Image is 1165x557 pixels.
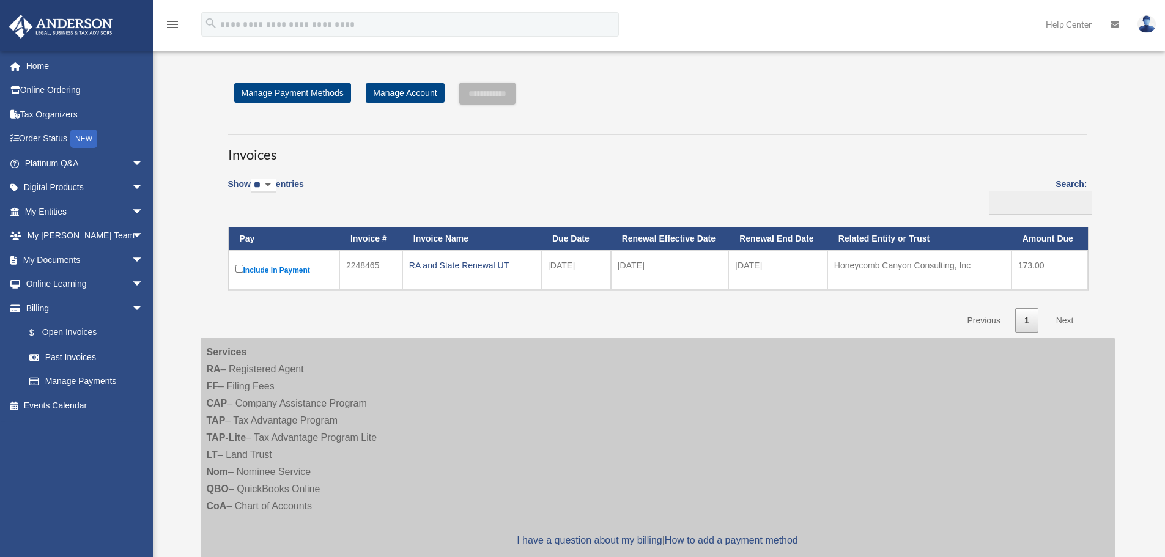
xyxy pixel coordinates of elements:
[611,250,728,290] td: [DATE]
[9,199,162,224] a: My Entitiesarrow_drop_down
[9,127,162,152] a: Order StatusNEW
[131,199,156,224] span: arrow_drop_down
[611,227,728,250] th: Renewal Effective Date: activate to sort column ascending
[665,535,798,545] a: How to add a payment method
[1012,250,1088,290] td: 173.00
[1137,15,1156,33] img: User Pic
[207,381,219,391] strong: FF
[165,17,180,32] i: menu
[1047,308,1083,333] a: Next
[1012,227,1088,250] th: Amount Due: activate to sort column ascending
[229,227,339,250] th: Pay: activate to sort column descending
[131,296,156,321] span: arrow_drop_down
[207,432,246,443] strong: TAP-Lite
[9,175,162,200] a: Digital Productsarrow_drop_down
[402,227,541,250] th: Invoice Name: activate to sort column ascending
[204,17,218,30] i: search
[131,151,156,176] span: arrow_drop_down
[9,272,162,297] a: Online Learningarrow_drop_down
[6,15,116,39] img: Anderson Advisors Platinum Portal
[827,227,1012,250] th: Related Entity or Trust: activate to sort column ascending
[541,227,611,250] th: Due Date: activate to sort column ascending
[9,54,162,78] a: Home
[728,227,827,250] th: Renewal End Date: activate to sort column ascending
[207,501,227,511] strong: CoA
[958,308,1009,333] a: Previous
[251,179,276,193] select: Showentries
[17,320,150,345] a: $Open Invoices
[207,364,221,374] strong: RA
[409,257,534,274] div: RA and State Renewal UT
[207,532,1109,549] p: |
[1015,308,1038,333] a: 1
[339,250,402,290] td: 2248465
[235,262,333,278] label: Include in Payment
[9,78,162,103] a: Online Ordering
[228,134,1087,164] h3: Invoices
[9,296,156,320] a: Billingarrow_drop_down
[207,347,247,357] strong: Services
[9,393,162,418] a: Events Calendar
[70,130,97,148] div: NEW
[9,224,162,248] a: My [PERSON_NAME] Teamarrow_drop_down
[541,250,611,290] td: [DATE]
[36,325,42,341] span: $
[339,227,402,250] th: Invoice #: activate to sort column ascending
[728,250,827,290] td: [DATE]
[228,177,304,205] label: Show entries
[989,191,1092,215] input: Search:
[207,398,227,408] strong: CAP
[9,102,162,127] a: Tax Organizers
[207,484,229,494] strong: QBO
[235,265,243,273] input: Include in Payment
[131,272,156,297] span: arrow_drop_down
[207,449,218,460] strong: LT
[985,177,1087,215] label: Search:
[234,83,351,103] a: Manage Payment Methods
[9,248,162,272] a: My Documentsarrow_drop_down
[17,369,156,394] a: Manage Payments
[131,248,156,273] span: arrow_drop_down
[165,21,180,32] a: menu
[131,224,156,249] span: arrow_drop_down
[366,83,444,103] a: Manage Account
[17,345,156,369] a: Past Invoices
[827,250,1012,290] td: Honeycomb Canyon Consulting, Inc
[517,535,662,545] a: I have a question about my billing
[207,467,229,477] strong: Nom
[131,175,156,201] span: arrow_drop_down
[207,415,226,426] strong: TAP
[9,151,162,175] a: Platinum Q&Aarrow_drop_down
